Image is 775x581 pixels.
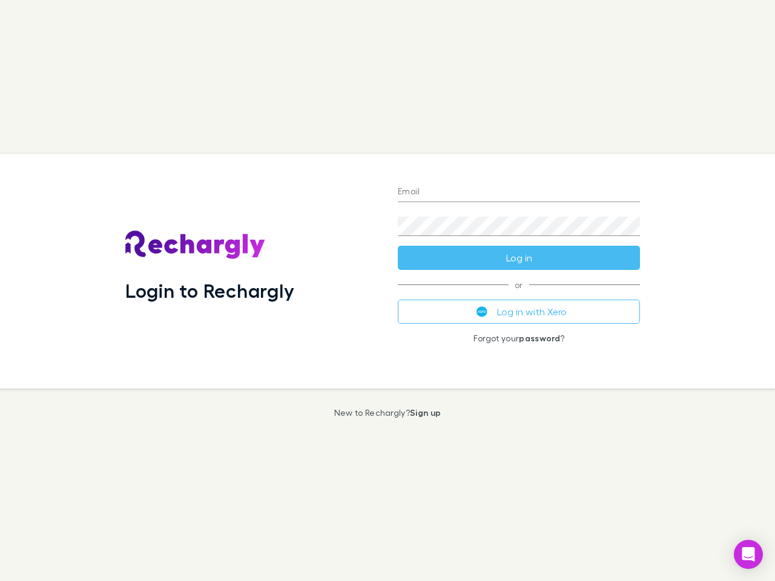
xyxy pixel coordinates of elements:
span: or [398,284,640,285]
h1: Login to Rechargly [125,279,294,302]
p: New to Rechargly? [334,408,441,418]
img: Rechargly's Logo [125,231,266,260]
button: Log in with Xero [398,300,640,324]
img: Xero's logo [477,306,487,317]
a: password [519,333,560,343]
button: Log in [398,246,640,270]
div: Open Intercom Messenger [734,540,763,569]
p: Forgot your ? [398,333,640,343]
a: Sign up [410,407,441,418]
